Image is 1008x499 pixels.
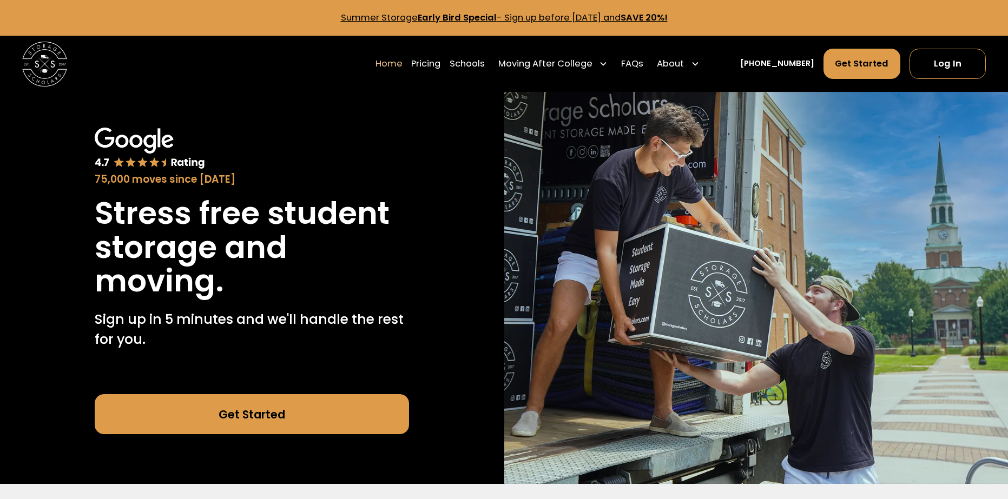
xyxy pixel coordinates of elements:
a: [PHONE_NUMBER] [740,58,814,70]
a: FAQs [621,48,643,79]
strong: Early Bird Special [418,11,497,24]
h1: Stress free student storage and moving. [95,196,409,298]
a: Summer StorageEarly Bird Special- Sign up before [DATE] andSAVE 20%! [341,11,668,24]
div: Moving After College [498,57,592,71]
a: Home [375,48,403,79]
a: Get Started [95,394,409,435]
a: Pricing [411,48,440,79]
div: About [657,57,684,71]
a: Log In [910,49,986,79]
a: Get Started [823,49,900,79]
img: Storage Scholars main logo [22,42,67,87]
img: Google 4.7 star rating [95,128,205,170]
a: Schools [450,48,485,79]
p: Sign up in 5 minutes and we'll handle the rest for you. [95,309,409,350]
strong: SAVE 20%! [621,11,668,24]
div: 75,000 moves since [DATE] [95,172,409,187]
